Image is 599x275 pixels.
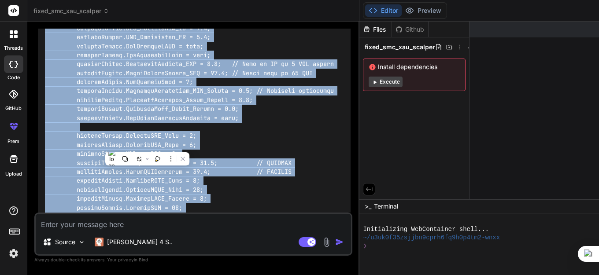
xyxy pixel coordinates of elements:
[5,105,22,112] label: GitHub
[363,234,500,242] span: ~/u3uk0f35zsjjbn9cprh6fq9h0p4tm2-wnxx
[359,25,392,34] div: Files
[365,43,435,51] span: fixed_smc_xau_scalper
[365,4,402,17] button: Editor
[34,256,352,264] p: Always double-check its answers. Your in Bind
[78,238,85,246] img: Pick Models
[374,202,398,211] span: Terminal
[118,257,134,262] span: privacy
[5,170,22,178] label: Upload
[365,202,371,211] span: >_
[322,237,332,247] img: attachment
[4,44,23,52] label: threads
[392,25,428,34] div: Github
[335,238,344,246] img: icon
[369,62,460,71] span: Install dependencies
[95,238,104,246] img: Claude 4 Sonnet
[33,7,109,15] span: fixed_smc_xau_scalper
[369,77,403,87] button: Execute
[107,238,173,246] p: [PERSON_NAME] 4 S..
[55,238,75,246] p: Source
[402,4,445,17] button: Preview
[6,246,21,261] img: settings
[363,225,489,234] span: Initializing WebContainer shell...
[7,138,19,145] label: prem
[7,74,20,81] label: code
[363,242,367,250] span: ❯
